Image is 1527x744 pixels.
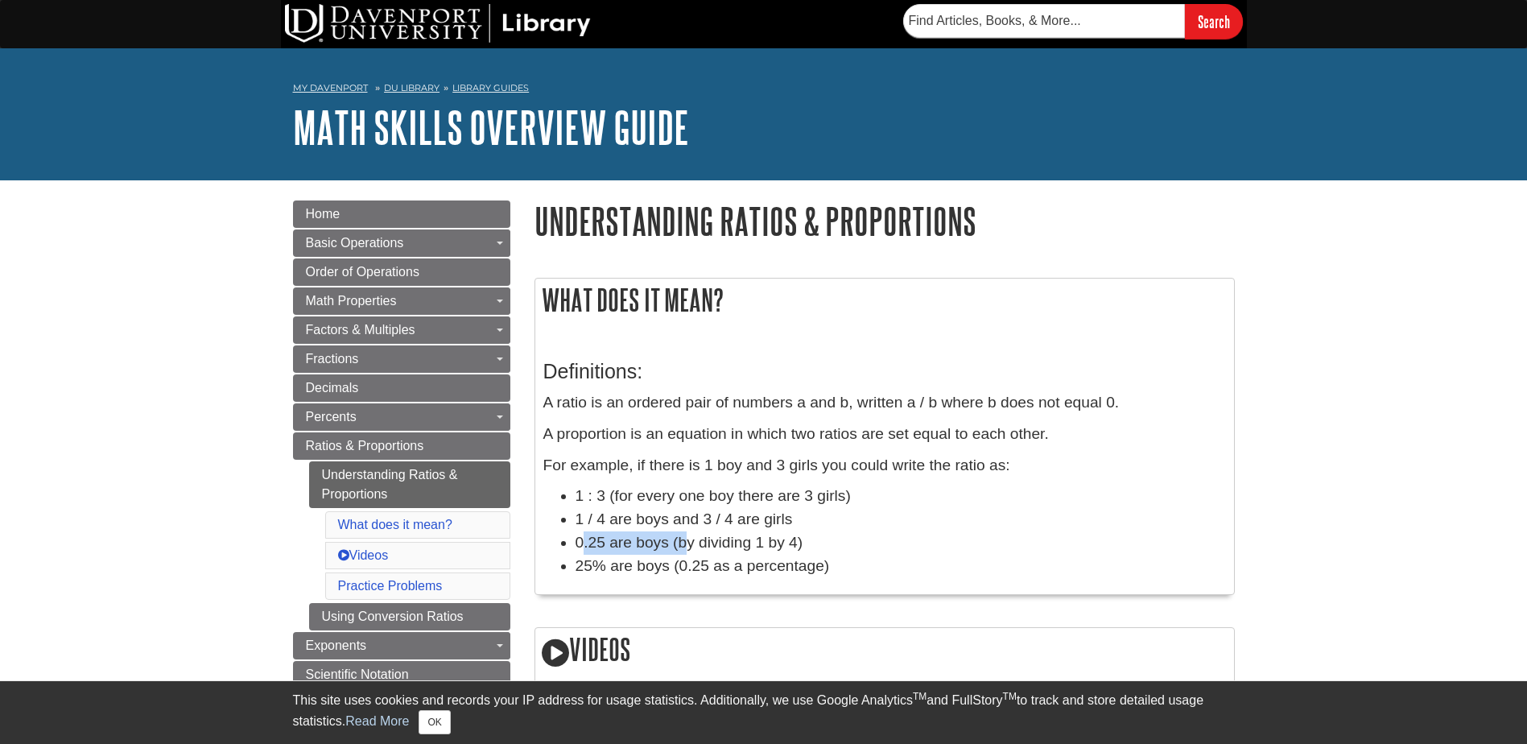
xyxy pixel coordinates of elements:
[419,710,450,734] button: Close
[309,603,510,630] a: Using Conversion Ratios
[293,691,1235,734] div: This site uses cookies and records your IP address for usage statistics. Additionally, we use Goo...
[285,4,591,43] img: DU Library
[293,102,689,152] a: Math Skills Overview Guide
[293,632,510,659] a: Exponents
[293,258,510,286] a: Order of Operations
[534,200,1235,242] h1: Understanding Ratios & Proportions
[338,579,443,593] a: Practice Problems
[1185,4,1243,39] input: Search
[543,391,1226,415] p: A ratio is an ordered pair of numbers a and b, written a / b where b does not equal 0.
[535,628,1234,674] h2: Videos
[306,236,404,250] span: Basic Operations
[293,316,510,344] a: Factors & Multiples
[535,279,1234,321] h2: What does it mean?
[576,485,1226,508] li: 1 : 3 (for every one boy there are 3 girls)
[306,639,367,652] span: Exponents
[293,403,510,431] a: Percents
[903,4,1185,38] input: Find Articles, Books, & More...
[306,410,357,424] span: Percents
[306,323,415,337] span: Factors & Multiples
[293,432,510,460] a: Ratios & Proportions
[576,555,1226,578] li: 25% are boys (0.25 as a percentage)
[903,4,1243,39] form: Searches DU Library's articles, books, and more
[306,381,359,395] span: Decimals
[576,508,1226,531] li: 1 / 4 are boys and 3 / 4 are girls
[293,374,510,402] a: Decimals
[306,265,419,279] span: Order of Operations
[306,207,340,221] span: Home
[293,81,368,95] a: My Davenport
[576,531,1226,555] li: 0.25 are boys (by dividing 1 by 4)
[293,661,510,688] a: Scientific Notation
[293,345,510,373] a: Fractions
[309,461,510,508] a: Understanding Ratios & Proportions
[345,714,409,728] a: Read More
[1003,691,1017,702] sup: TM
[543,454,1226,477] p: For example, if there is 1 boy and 3 girls you could write the ratio as:
[384,82,440,93] a: DU Library
[293,229,510,257] a: Basic Operations
[293,287,510,315] a: Math Properties
[306,294,397,308] span: Math Properties
[293,77,1235,103] nav: breadcrumb
[543,423,1226,446] p: A proportion is an equation in which two ratios are set equal to each other.
[293,200,510,228] a: Home
[306,668,409,681] span: Scientific Notation
[338,548,389,562] a: Videos
[543,360,1226,383] h3: Definitions:
[338,518,452,531] a: What does it mean?
[452,82,529,93] a: Library Guides
[913,691,927,702] sup: TM
[306,352,359,366] span: Fractions
[306,439,424,453] span: Ratios & Proportions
